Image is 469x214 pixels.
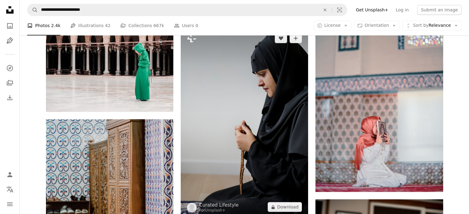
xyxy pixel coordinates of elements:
[4,91,16,104] a: Download History
[413,23,428,28] span: Sort by
[4,62,16,74] a: Explore
[324,23,341,28] span: License
[392,5,412,15] a: Log in
[174,16,198,36] a: Users 0
[4,198,16,210] button: Menu
[27,4,38,16] button: Search Unsplash
[199,208,239,213] div: For
[268,202,302,212] button: Download
[181,120,308,125] a: Muslim women using misbaha to keep track of counting in tasbih
[199,202,239,208] a: Curated Lifestyle
[4,4,16,17] a: Home — Unsplash
[4,168,16,181] a: Log in / Sign up
[187,203,197,212] img: Go to Curated Lifestyle's profile
[413,23,451,29] span: Relevance
[315,94,443,99] a: a woman sitting on the ground reading a book
[417,5,462,15] button: Submit an image
[4,77,16,89] a: Collections
[46,66,173,72] a: green traditional dress
[4,183,16,196] button: Language
[332,4,347,16] button: Visual search
[27,4,347,16] form: Find visuals sitewide
[318,4,332,16] button: Clear
[195,22,198,29] span: 0
[275,33,287,43] button: Like
[120,16,164,36] a: Collections 667k
[402,21,462,31] button: Sort byRelevance
[105,22,111,29] span: 42
[364,23,389,28] span: Orientation
[352,5,392,15] a: Get Unsplash+
[315,1,443,192] img: a woman sitting on the ground reading a book
[290,33,302,43] button: Add to Collection
[354,21,400,31] button: Orientation
[4,20,16,32] a: Photos
[153,22,164,29] span: 667k
[46,27,173,111] img: green traditional dress
[4,34,16,47] a: Illustrations
[70,16,110,36] a: Illustrations 42
[205,208,225,212] a: Unsplash+
[314,21,352,31] button: License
